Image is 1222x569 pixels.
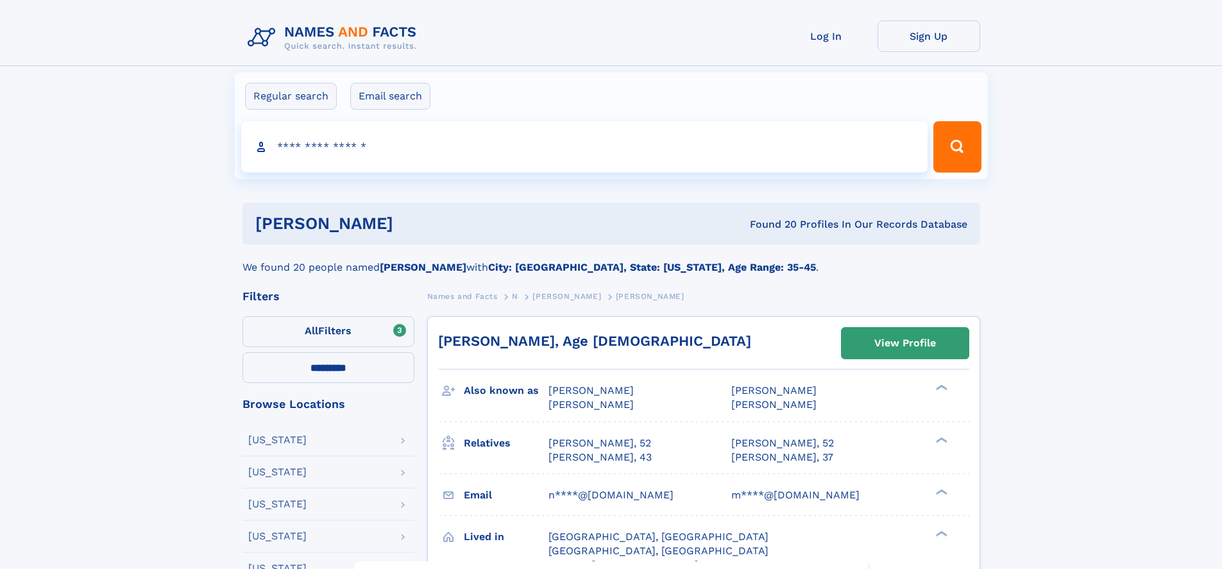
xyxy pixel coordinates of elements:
[350,83,430,110] label: Email search
[731,398,817,411] span: [PERSON_NAME]
[548,384,634,396] span: [PERSON_NAME]
[464,380,548,402] h3: Also known as
[874,328,936,358] div: View Profile
[242,244,980,275] div: We found 20 people named with .
[305,325,318,337] span: All
[933,121,981,173] button: Search Button
[933,384,948,392] div: ❯
[242,398,414,410] div: Browse Locations
[933,436,948,444] div: ❯
[731,384,817,396] span: [PERSON_NAME]
[731,450,833,464] a: [PERSON_NAME], 37
[548,450,652,464] a: [PERSON_NAME], 43
[242,21,427,55] img: Logo Names and Facts
[512,288,518,304] a: N
[380,261,466,273] b: [PERSON_NAME]
[464,526,548,548] h3: Lived in
[933,488,948,496] div: ❯
[532,292,601,301] span: [PERSON_NAME]
[248,467,307,477] div: [US_STATE]
[548,531,768,543] span: [GEOGRAPHIC_DATA], [GEOGRAPHIC_DATA]
[427,288,498,304] a: Names and Facts
[248,531,307,541] div: [US_STATE]
[548,545,768,557] span: [GEOGRAPHIC_DATA], [GEOGRAPHIC_DATA]
[775,21,878,52] a: Log In
[438,333,751,349] a: [PERSON_NAME], Age [DEMOGRAPHIC_DATA]
[731,436,834,450] a: [PERSON_NAME], 52
[933,529,948,538] div: ❯
[248,499,307,509] div: [US_STATE]
[242,316,414,347] label: Filters
[532,288,601,304] a: [PERSON_NAME]
[248,435,307,445] div: [US_STATE]
[242,291,414,302] div: Filters
[842,328,969,359] a: View Profile
[464,484,548,506] h3: Email
[548,436,651,450] a: [PERSON_NAME], 52
[488,261,816,273] b: City: [GEOGRAPHIC_DATA], State: [US_STATE], Age Range: 35-45
[572,217,967,232] div: Found 20 Profiles In Our Records Database
[241,121,928,173] input: search input
[464,432,548,454] h3: Relatives
[245,83,337,110] label: Regular search
[878,21,980,52] a: Sign Up
[548,398,634,411] span: [PERSON_NAME]
[512,292,518,301] span: N
[616,292,684,301] span: [PERSON_NAME]
[255,216,572,232] h1: [PERSON_NAME]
